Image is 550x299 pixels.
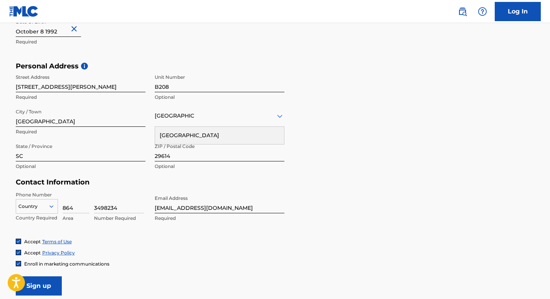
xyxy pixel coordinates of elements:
[16,62,535,71] h5: Personal Address
[16,128,145,135] p: Required
[458,7,467,16] img: search
[16,178,284,187] h5: Contact Information
[94,215,144,222] p: Number Required
[16,214,58,221] p: Country Required
[42,239,72,244] a: Terms of Use
[478,7,487,16] img: help
[16,38,145,45] p: Required
[69,17,81,41] button: Close
[63,215,89,222] p: Area
[24,250,41,256] span: Accept
[81,63,88,70] span: i
[16,94,145,101] p: Required
[155,215,284,222] p: Required
[24,261,109,267] span: Enroll in marketing communications
[155,94,284,101] p: Optional
[16,250,21,255] img: checkbox
[455,4,470,19] a: Public Search
[155,163,284,170] p: Optional
[42,250,75,256] a: Privacy Policy
[16,276,62,296] input: Sign up
[475,4,490,19] div: Help
[16,261,21,266] img: checkbox
[155,127,284,144] div: [GEOGRAPHIC_DATA]
[495,2,541,21] a: Log In
[9,6,39,17] img: MLC Logo
[24,239,41,244] span: Accept
[16,163,145,170] p: Optional
[16,239,21,244] img: checkbox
